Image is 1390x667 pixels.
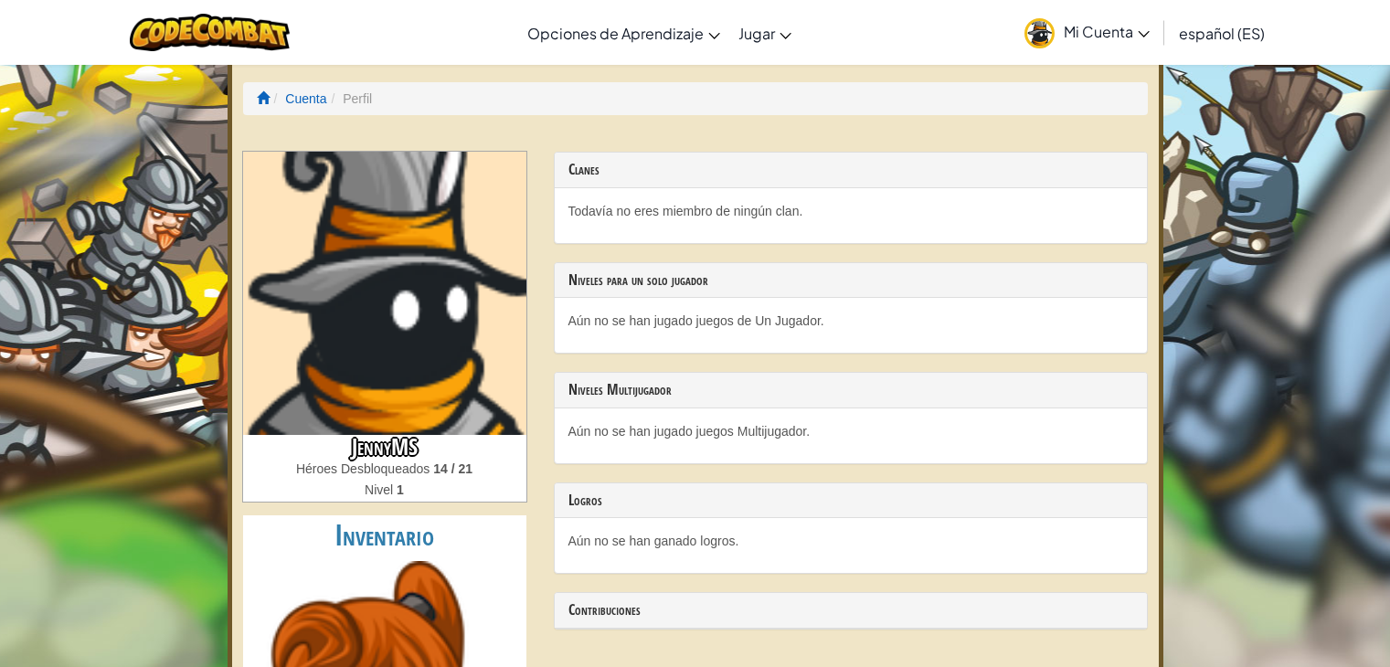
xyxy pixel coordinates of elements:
[1064,22,1150,41] span: Mi Cuenta
[568,422,1133,440] p: Aún no se han jugado juegos Multijugador.
[568,382,1133,398] h3: Niveles Multijugador
[243,435,526,460] h3: JennyMS
[568,272,1133,289] h3: Niveles para un solo jugador
[568,162,1133,178] h3: Clanes
[365,482,397,497] span: Nivel
[243,515,526,556] h2: Inventario
[568,202,1133,220] p: Todavía no eres miembro de ningún clan.
[729,8,801,58] a: Jugar
[130,14,290,51] img: CodeCombat logo
[1024,18,1055,48] img: avatar
[1179,24,1265,43] span: español (ES)
[285,91,326,106] a: Cuenta
[568,532,1133,550] p: Aún no se han ganado logros.
[568,602,1133,619] h3: Contribuciones
[1015,4,1159,61] a: Mi Cuenta
[568,492,1133,509] h3: Logros
[568,312,1133,330] p: Aún no se han jugado juegos de Un Jugador.
[326,90,372,108] li: Perfil
[397,482,404,497] strong: 1
[518,8,729,58] a: Opciones de Aprendizaje
[433,461,472,476] strong: 14 / 21
[296,461,433,476] span: Héroes Desbloqueados
[1170,8,1274,58] a: español (ES)
[738,24,775,43] span: Jugar
[527,24,704,43] span: Opciones de Aprendizaje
